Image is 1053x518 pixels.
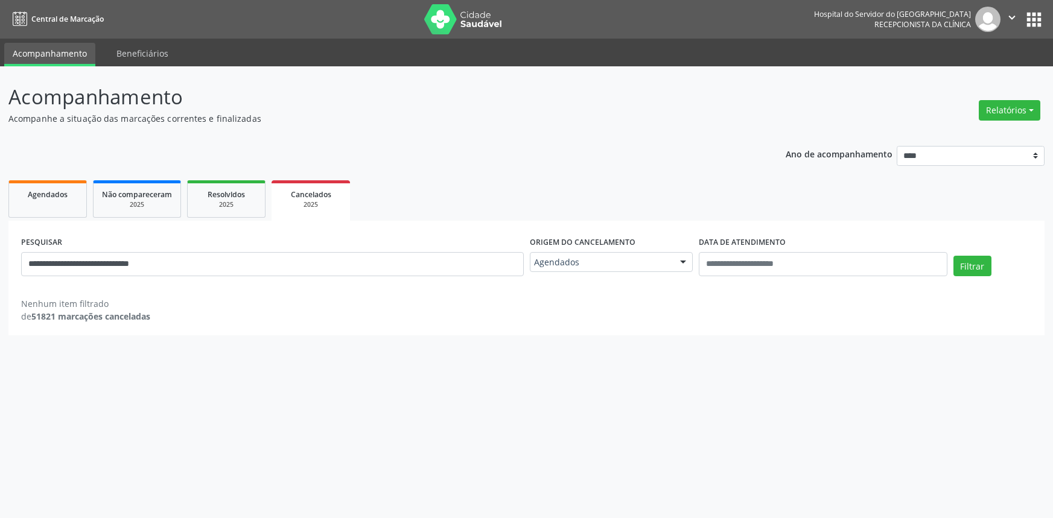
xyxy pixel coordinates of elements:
[21,310,150,323] div: de
[208,189,245,200] span: Resolvidos
[196,200,256,209] div: 2025
[534,256,669,268] span: Agendados
[108,43,177,64] a: Beneficiários
[291,189,331,200] span: Cancelados
[31,311,150,322] strong: 51821 marcações canceladas
[1005,11,1019,24] i: 
[699,233,786,252] label: DATA DE ATENDIMENTO
[786,146,892,161] p: Ano de acompanhamento
[8,82,734,112] p: Acompanhamento
[814,9,971,19] div: Hospital do Servidor do [GEOGRAPHIC_DATA]
[21,233,62,252] label: PESQUISAR
[31,14,104,24] span: Central de Marcação
[953,256,991,276] button: Filtrar
[979,100,1040,121] button: Relatórios
[975,7,1001,32] img: img
[4,43,95,66] a: Acompanhamento
[28,189,68,200] span: Agendados
[1001,7,1023,32] button: 
[280,200,342,209] div: 2025
[1023,9,1045,30] button: apps
[102,189,172,200] span: Não compareceram
[530,233,635,252] label: Origem do cancelamento
[102,200,172,209] div: 2025
[8,112,734,125] p: Acompanhe a situação das marcações correntes e finalizadas
[21,297,150,310] div: Nenhum item filtrado
[8,9,104,29] a: Central de Marcação
[874,19,971,30] span: Recepcionista da clínica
